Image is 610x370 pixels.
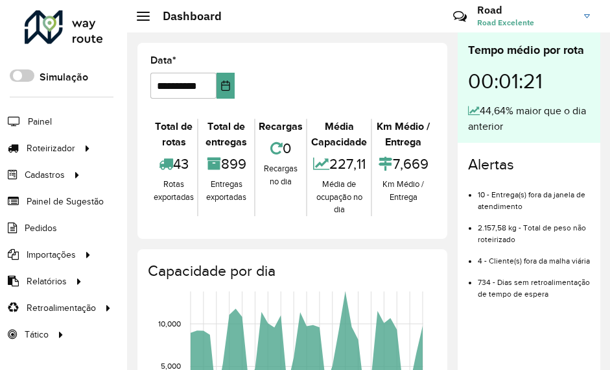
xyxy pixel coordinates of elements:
div: Km Médio / Entrega [375,119,431,150]
label: Simulação [40,69,88,85]
div: Total de entregas [202,119,251,150]
li: 10 - Entrega(s) fora da janela de atendimento [478,179,590,212]
div: Média Capacidade [311,119,368,150]
div: 00:01:21 [468,59,590,103]
span: Importações [27,248,76,262]
span: Pedidos [25,221,57,235]
div: 44,64% maior que o dia anterior [468,103,590,134]
div: Média de ocupação no dia [311,178,368,216]
span: Roteirizador [27,142,75,155]
span: Cadastros [25,168,65,182]
li: 4 - Cliente(s) fora da malha viária [478,245,590,267]
div: 899 [202,150,251,178]
span: Painel de Sugestão [27,195,104,208]
span: Retroalimentação [27,301,96,315]
div: 227,11 [311,150,368,178]
button: Choose Date [217,73,235,99]
span: Painel [28,115,52,129]
div: Km Médio / Entrega [375,178,431,203]
div: Entregas exportadas [202,178,251,203]
h2: Dashboard [150,9,222,23]
div: 0 [259,134,303,162]
div: Recargas [259,119,303,134]
a: Contato Rápido [446,3,474,31]
h4: Alertas [468,156,590,174]
div: Tempo médio por rota [468,42,590,59]
span: Tático [25,328,49,341]
h3: Road [477,4,574,16]
div: Rotas exportadas [154,178,194,203]
div: 43 [154,150,194,178]
label: Data [150,53,176,68]
div: Recargas no dia [259,162,303,188]
div: Total de rotas [154,119,194,150]
span: Relatórios [27,275,67,288]
li: 734 - Dias sem retroalimentação de tempo de espera [478,267,590,300]
li: 2.157,58 kg - Total de peso não roteirizado [478,212,590,245]
div: 7,669 [375,150,431,178]
h4: Capacidade por dia [148,262,434,280]
span: Road Excelente [477,17,574,29]
text: 10,000 [158,319,181,328]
